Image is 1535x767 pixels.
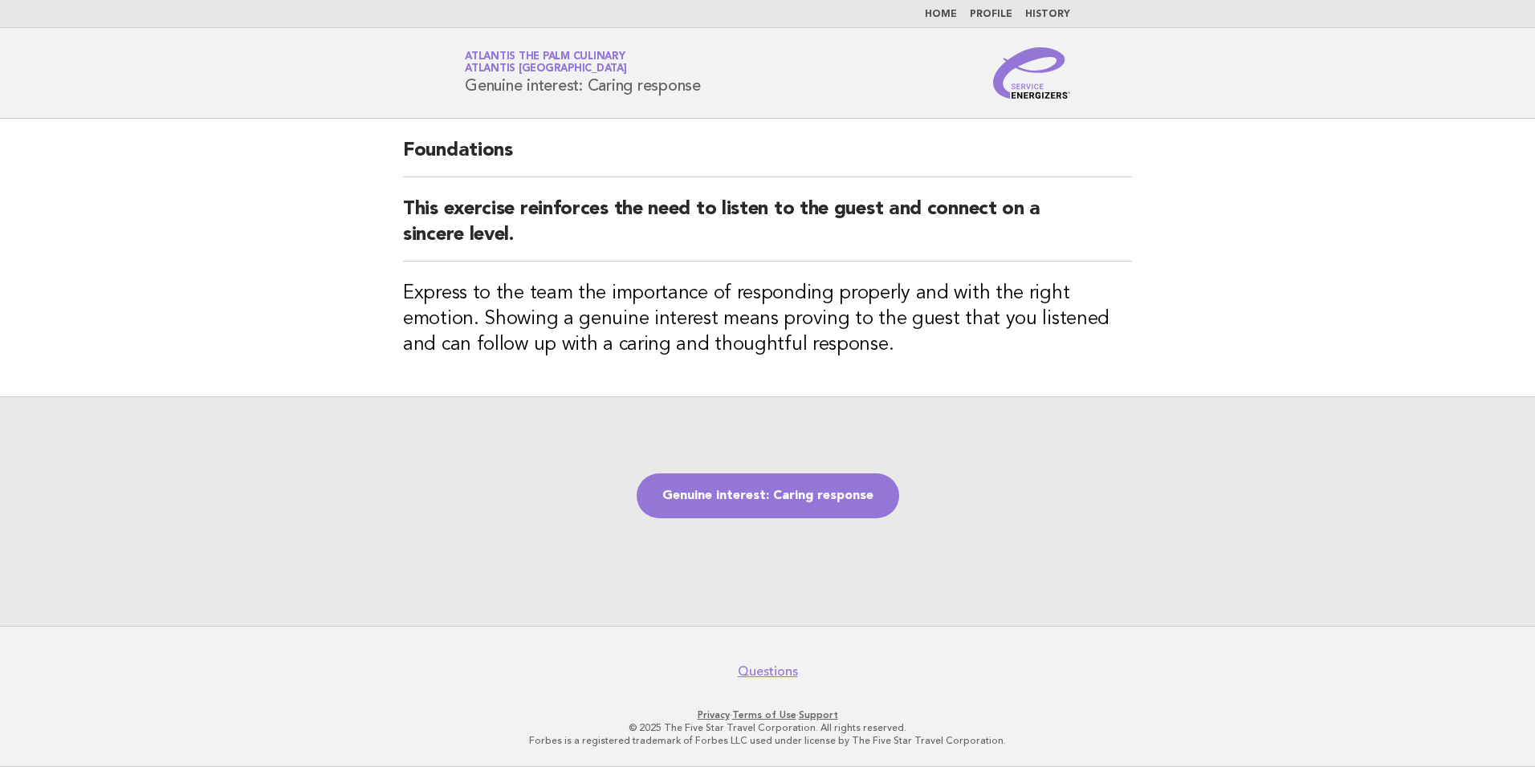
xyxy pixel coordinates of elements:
h3: Express to the team the importance of responding properly and with the right emotion. Showing a g... [403,281,1132,358]
a: Terms of Use [732,709,796,720]
a: Support [799,709,838,720]
h2: This exercise reinforces the need to listen to the guest and connect on a sincere level. [403,197,1132,262]
span: Atlantis [GEOGRAPHIC_DATA] [465,64,627,75]
h2: Foundations [403,138,1132,177]
p: © 2025 The Five Star Travel Corporation. All rights reserved. [276,721,1259,734]
a: Home [925,10,957,19]
a: Genuine interest: Caring response [637,473,899,518]
a: Profile [970,10,1012,19]
a: Atlantis The Palm CulinaryAtlantis [GEOGRAPHIC_DATA] [465,51,627,74]
h1: Genuine interest: Caring response [465,52,701,94]
img: Service Energizers [993,47,1070,99]
a: History [1025,10,1070,19]
p: · · [276,708,1259,721]
a: Privacy [698,709,730,720]
a: Questions [738,664,798,680]
p: Forbes is a registered trademark of Forbes LLC used under license by The Five Star Travel Corpora... [276,734,1259,747]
